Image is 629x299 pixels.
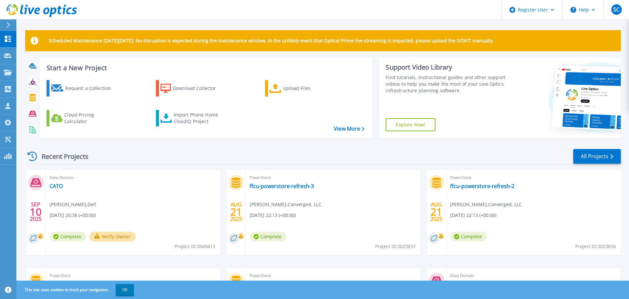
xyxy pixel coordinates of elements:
span: PowerStore [250,174,416,181]
span: [DATE] 22:13 (+00:00) [450,212,496,219]
p: Scheduled Maintenance [DATE][DATE]: No disruption is expected during the maintenance window. In t... [49,38,494,43]
span: PowerStore [450,174,617,181]
span: Complete [250,232,286,242]
div: Find tutorials, instructional guides and other support videos to help you make the most of your L... [386,74,509,94]
span: 21 [430,209,442,215]
a: ffcu-powerstore-refresh-3 [250,183,314,189]
a: Cloud Pricing Calculator [47,110,120,126]
span: [PERSON_NAME] , Dell [49,201,96,208]
div: Cloud Pricing Calculator [64,112,117,125]
a: Download Collector [156,80,229,96]
span: [PERSON_NAME] , Converged, LLC [250,201,321,208]
div: Recent Projects [25,148,97,164]
div: AUG 2025 [230,200,242,224]
span: 10 [30,209,42,215]
span: This site uses cookies to track your navigation. [18,284,134,296]
button: Verify Owner [89,232,136,242]
span: [DATE] 22:13 (+00:00) [250,212,296,219]
span: Data Domain [49,174,216,181]
a: CATO [49,183,63,189]
a: ffcu-powerstore-refresh-2 [450,183,514,189]
div: SEP 2025 [29,200,42,224]
span: 21 [230,209,242,215]
span: Complete [49,232,86,242]
a: Upload Files [265,80,338,96]
span: PowerStore [49,272,216,279]
span: [PERSON_NAME] , Converged, LLC [450,201,522,208]
span: SC [613,7,619,12]
span: Project ID: 3049413 [175,243,215,250]
div: Upload Files [283,82,335,95]
div: Support Video Library [386,63,509,72]
a: View More [334,126,364,132]
a: Explore Now! [386,118,435,131]
span: Complete [450,232,487,242]
span: PowerStore [250,272,416,279]
div: AUG 2025 [430,200,443,224]
span: Project ID: 3023837 [375,243,416,250]
div: Import Phone Home CloudIQ Project [174,112,225,125]
span: [DATE] 20:36 (+00:00) [49,212,96,219]
span: Project ID: 3023836 [575,243,616,250]
button: OK [116,284,134,296]
h3: Start a New Project [47,64,364,72]
a: All Projects [573,149,621,164]
a: Request a Collection [47,80,120,96]
span: Data Domain [450,272,617,279]
div: Download Collector [173,82,225,95]
div: Request a Collection [65,82,118,95]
